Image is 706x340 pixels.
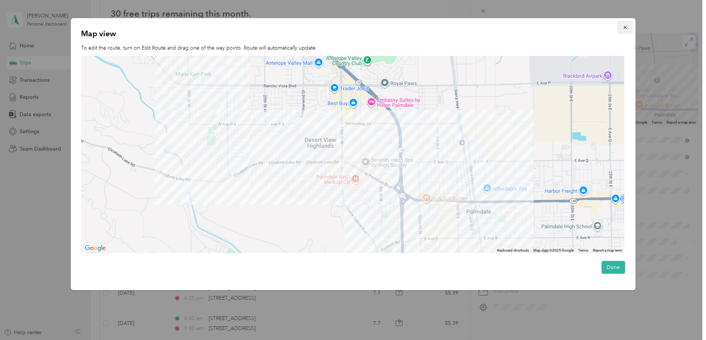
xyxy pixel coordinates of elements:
iframe: Everlance-gr Chat Button Frame [665,299,706,340]
button: Keyboard shortcuts [497,248,529,253]
a: Report a map error [593,248,622,252]
img: Google [83,243,107,253]
p: Map view [81,28,625,39]
a: Terms (opens in new tab) [578,248,588,252]
a: Open this area in Google Maps (opens a new window) [83,243,107,253]
span: Map data ©2025 Google [533,248,574,252]
p: To edit the route, turn on Edit Route and drag one of the way points. Route will automatically up... [81,44,625,52]
button: Done [601,261,625,274]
